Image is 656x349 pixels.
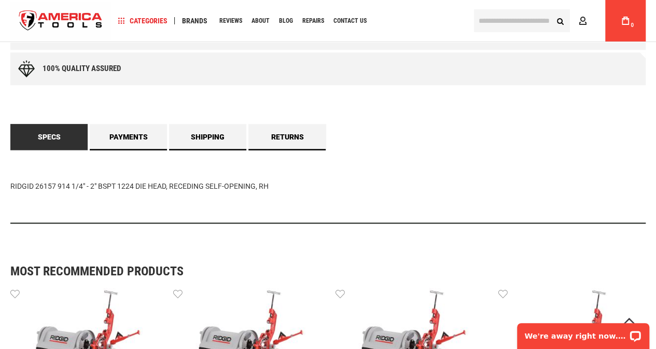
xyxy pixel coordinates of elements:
div: RIDGID 26157 914 1/4" - 2" BSPT 1224 DIE HEAD, RECEDING SELF-OPENING, RH [10,150,646,224]
a: Returns [248,124,326,150]
a: Payments [90,124,167,150]
span: Brands [182,17,207,24]
a: Contact Us [329,14,371,28]
a: About [247,14,274,28]
a: Blog [274,14,298,28]
span: Categories [118,17,168,24]
span: Blog [279,18,293,24]
iframe: LiveChat chat widget [510,316,656,349]
span: Contact Us [333,18,367,24]
a: Categories [113,14,172,28]
a: Specs [10,124,88,150]
span: Repairs [302,18,324,24]
button: Search [550,11,570,31]
div: 100% quality assured [43,64,121,73]
a: Reviews [215,14,247,28]
a: Repairs [298,14,329,28]
a: Shipping [169,124,246,150]
span: Reviews [219,18,242,24]
span: 0 [631,22,634,28]
img: America Tools [10,2,111,40]
a: store logo [10,2,111,40]
strong: Most Recommended Products [10,265,609,277]
a: Brands [177,14,212,28]
span: About [252,18,270,24]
